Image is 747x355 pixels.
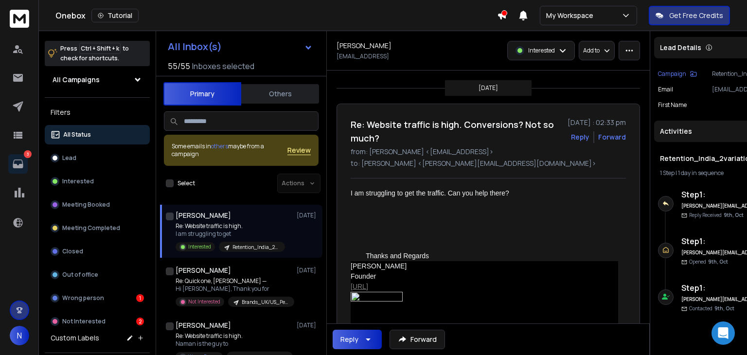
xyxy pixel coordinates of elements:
h3: Filters [45,106,150,119]
button: Meeting Booked [45,195,150,214]
p: Interested [188,243,211,250]
p: [DATE] [297,212,319,219]
p: Re: Quick one, [PERSON_NAME] — [176,277,292,285]
p: Retention_India_2variation [232,244,279,251]
button: N [10,326,29,345]
h3: Inboxes selected [192,60,254,72]
button: Wrong person1 [45,288,150,308]
button: Lead [45,148,150,168]
button: Tutorial [91,9,139,22]
p: Add to [583,47,600,54]
a: [URL] [351,283,368,290]
p: Meeting Completed [62,224,120,232]
p: Brands_UK/US_Performance-marketing [242,299,288,306]
button: Reply [571,132,589,142]
h1: [PERSON_NAME] [176,211,231,220]
p: I am struggling to get [176,230,285,238]
div: I am struggling to get the traffic. Can you help there? [351,188,618,198]
button: Campaign [658,70,697,78]
button: Others [241,83,319,105]
button: Primary [163,82,241,106]
p: [DATE] : 02:33 pm [568,118,626,127]
span: 1 Step [660,169,675,177]
button: Get Free Credits [649,6,730,25]
button: Meeting Completed [45,218,150,238]
div: 1 [136,294,144,302]
p: to: [PERSON_NAME] <[PERSON_NAME][EMAIL_ADDRESS][DOMAIN_NAME]> [351,159,626,168]
p: Campaign [658,70,686,78]
p: Meeting Booked [62,201,110,209]
button: Interested [45,172,150,191]
div: Onebox [55,9,497,22]
span: 9th, Oct [708,258,728,265]
p: [DATE] [479,84,498,92]
button: Reply [333,330,382,349]
p: My Workspace [546,11,597,20]
p: Naman is the guy to [176,340,292,348]
p: Opened [689,258,728,266]
p: All Status [63,131,91,139]
span: others [211,142,228,150]
button: Closed [45,242,150,261]
span: 1 day in sequence [678,169,724,177]
button: Review [287,145,311,155]
p: Lead Details [660,43,701,53]
div: [PERSON_NAME] Founder [351,261,618,282]
p: from: [PERSON_NAME] <[EMAIL_ADDRESS]> [351,147,626,157]
h1: Re: Website traffic is high. Conversions? Not so much? [351,118,562,145]
label: Select [178,179,195,187]
button: Forward [390,330,445,349]
p: [EMAIL_ADDRESS] [337,53,389,60]
h1: [PERSON_NAME] [176,320,231,330]
div: Reply [340,335,358,344]
span: Ctrl + Shift + k [79,43,121,54]
button: Out of office [45,265,150,284]
h1: [PERSON_NAME] [337,41,391,51]
p: Contacted [689,305,734,312]
p: Re: Website traffic is high. [176,332,292,340]
p: Not Interested [188,298,220,305]
div: Some emails in maybe from a campaign [172,142,287,158]
p: Not Interested [62,318,106,325]
span: 9th, Oct [714,305,734,312]
button: Not Interested2 [45,312,150,331]
button: All Status [45,125,150,144]
p: First Name [658,101,687,109]
span: Thanks and Regards [366,252,429,260]
div: Forward [598,132,626,142]
h1: All Inbox(s) [168,42,222,52]
p: Re: Website traffic is high. [176,222,285,230]
p: Closed [62,248,83,255]
div: 2 [136,318,144,325]
p: Email [658,86,673,93]
p: Lead [62,154,76,162]
p: Interested [528,47,555,54]
h3: Custom Labels [51,333,99,343]
p: Get Free Credits [669,11,723,20]
a: 3 [8,154,28,174]
span: 55 / 55 [168,60,190,72]
p: Interested [62,177,94,185]
h1: [PERSON_NAME] [176,266,231,275]
span: 9th, Oct [724,212,744,218]
p: Reply Received [689,212,744,219]
h1: All Campaigns [53,75,100,85]
button: All Campaigns [45,70,150,89]
p: 3 [24,150,32,158]
p: Out of office [62,271,98,279]
div: Open Intercom Messenger [711,321,735,345]
p: Hi [PERSON_NAME], Thank you for [176,285,292,293]
p: [DATE] [297,321,319,329]
button: All Inbox(s) [160,37,320,56]
p: Wrong person [62,294,104,302]
p: [DATE] [297,266,319,274]
p: Press to check for shortcuts. [60,44,129,63]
